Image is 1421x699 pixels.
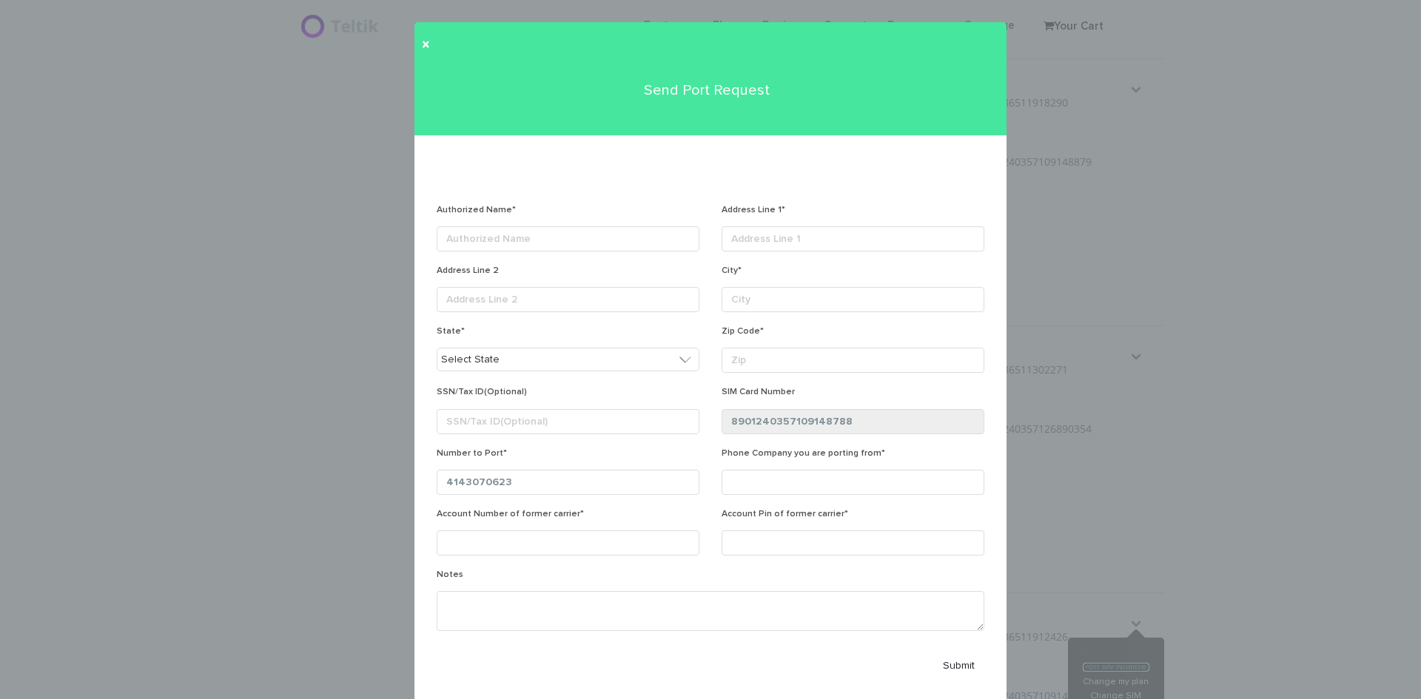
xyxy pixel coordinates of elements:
[437,226,699,251] input: Authorized Name
[437,204,516,223] label: Authorized Name*
[437,409,699,434] input: SSN/Tax ID(Optional)
[722,348,984,373] input: Zip
[722,325,764,344] label: Zip Code*
[433,82,981,98] h1: Send Port Request
[722,508,848,527] label: Account Pin of former carrier*
[722,226,984,251] input: Address Line 1
[722,204,785,223] label: Address Line 1*
[722,287,984,312] input: City
[722,409,984,434] input: SIM Card Number
[437,508,584,527] label: Account Number of former carrier*
[437,470,699,495] input: Number to Port
[722,448,885,466] label: Phone Company you are porting from*
[722,265,742,283] label: City*
[422,37,430,53] button: Close
[437,569,463,587] label: Notes
[437,325,465,344] label: State*
[437,386,527,405] label: SSN/Tax ID(Optional)
[933,653,984,678] button: Submit
[437,448,507,466] label: Number to Port*
[422,37,430,53] span: ×
[437,287,699,312] input: Address Line 2
[722,386,795,405] label: SIM Card Number
[437,265,499,283] label: Address Line 2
